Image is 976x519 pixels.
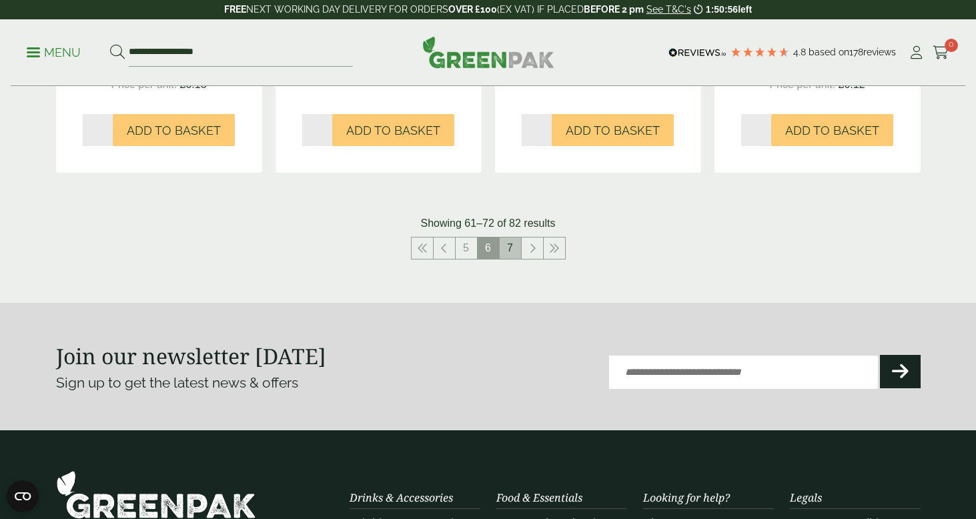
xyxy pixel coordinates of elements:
strong: BEFORE 2 pm [584,4,644,15]
span: Add to Basket [566,123,660,138]
a: Menu [27,45,81,58]
span: Add to Basket [127,123,221,138]
button: Add to Basket [332,114,454,146]
span: reviews [863,47,896,57]
a: 5 [456,237,477,259]
span: 6 [478,237,499,259]
img: GreenPak Supplies [56,470,256,519]
p: Sign up to get the latest news & offers [56,372,445,394]
div: 4.78 Stars [730,46,790,58]
span: 0 [945,39,958,52]
i: Cart [933,46,949,59]
strong: OVER £100 [448,4,497,15]
strong: Join our newsletter [DATE] [56,342,326,370]
span: 4.8 [793,47,809,57]
strong: FREE [224,4,246,15]
span: Based on [809,47,849,57]
button: Open CMP widget [7,480,39,512]
a: See T&C's [646,4,691,15]
button: Add to Basket [552,114,674,146]
button: Add to Basket [113,114,235,146]
span: Add to Basket [346,123,440,138]
p: Showing 61–72 of 82 results [421,215,556,231]
span: left [738,4,752,15]
i: My Account [908,46,925,59]
img: GreenPak Supplies [422,36,554,68]
a: 7 [500,237,521,259]
button: Add to Basket [771,114,893,146]
p: Menu [27,45,81,61]
img: REVIEWS.io [668,48,726,57]
span: 178 [849,47,863,57]
span: Add to Basket [785,123,879,138]
span: 1:50:56 [706,4,738,15]
a: 0 [933,43,949,63]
